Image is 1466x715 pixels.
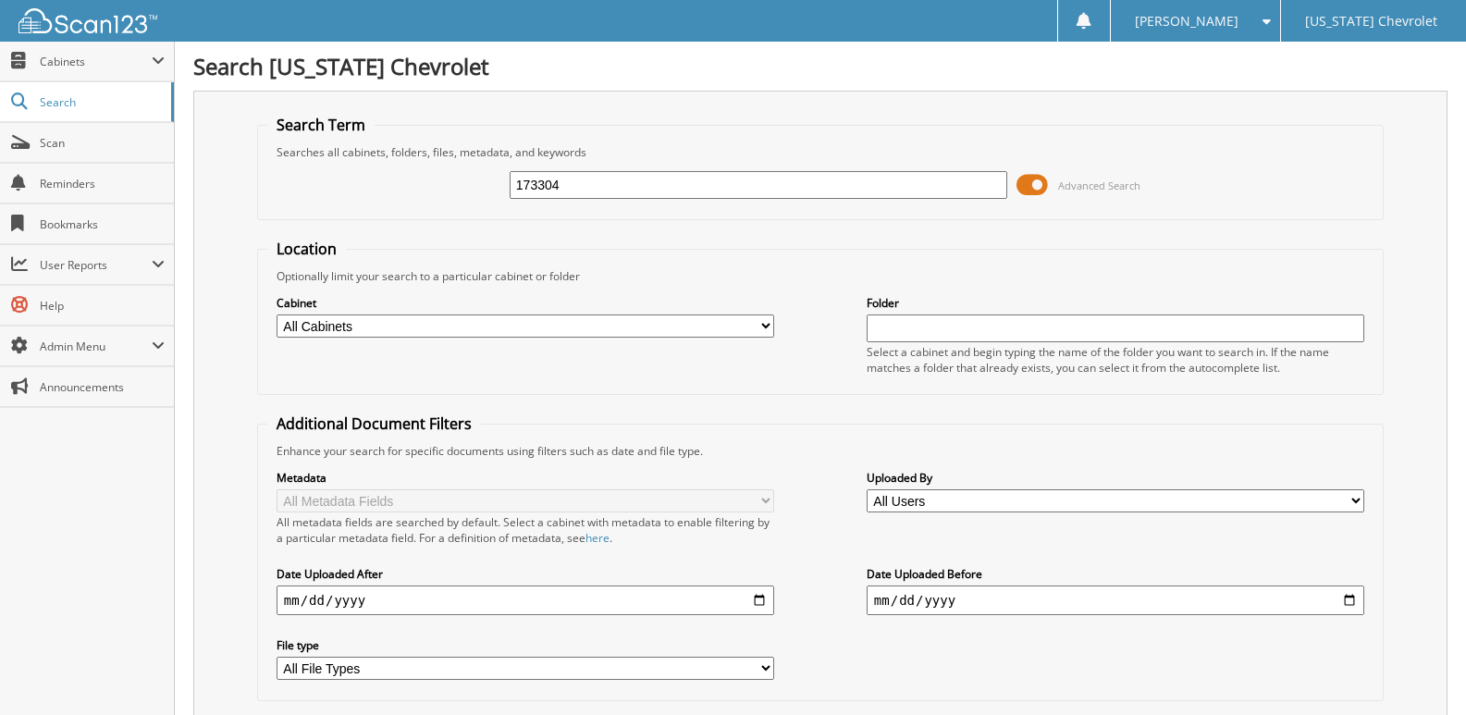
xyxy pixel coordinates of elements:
[267,443,1374,459] div: Enhance your search for specific documents using filters such as date and file type.
[867,586,1364,615] input: end
[267,268,1374,284] div: Optionally limit your search to a particular cabinet or folder
[1135,16,1238,27] span: [PERSON_NAME]
[867,470,1364,486] label: Uploaded By
[585,530,610,546] a: here
[267,239,346,259] legend: Location
[40,54,152,69] span: Cabinets
[40,379,165,395] span: Announcements
[867,566,1364,582] label: Date Uploaded Before
[277,586,774,615] input: start
[277,470,774,486] label: Metadata
[277,637,774,653] label: File type
[267,144,1374,160] div: Searches all cabinets, folders, files, metadata, and keywords
[193,51,1448,81] h1: Search [US_STATE] Chevrolet
[867,295,1364,311] label: Folder
[40,176,165,191] span: Reminders
[40,298,165,314] span: Help
[267,115,375,135] legend: Search Term
[40,257,152,273] span: User Reports
[1374,626,1466,715] iframe: Chat Widget
[277,566,774,582] label: Date Uploaded After
[40,216,165,232] span: Bookmarks
[40,135,165,151] span: Scan
[277,514,774,546] div: All metadata fields are searched by default. Select a cabinet with metadata to enable filtering b...
[18,8,157,33] img: scan123-logo-white.svg
[40,339,152,354] span: Admin Menu
[267,413,481,434] legend: Additional Document Filters
[1305,16,1437,27] span: [US_STATE] Chevrolet
[867,344,1364,376] div: Select a cabinet and begin typing the name of the folder you want to search in. If the name match...
[40,94,162,110] span: Search
[1058,179,1140,192] span: Advanced Search
[277,295,774,311] label: Cabinet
